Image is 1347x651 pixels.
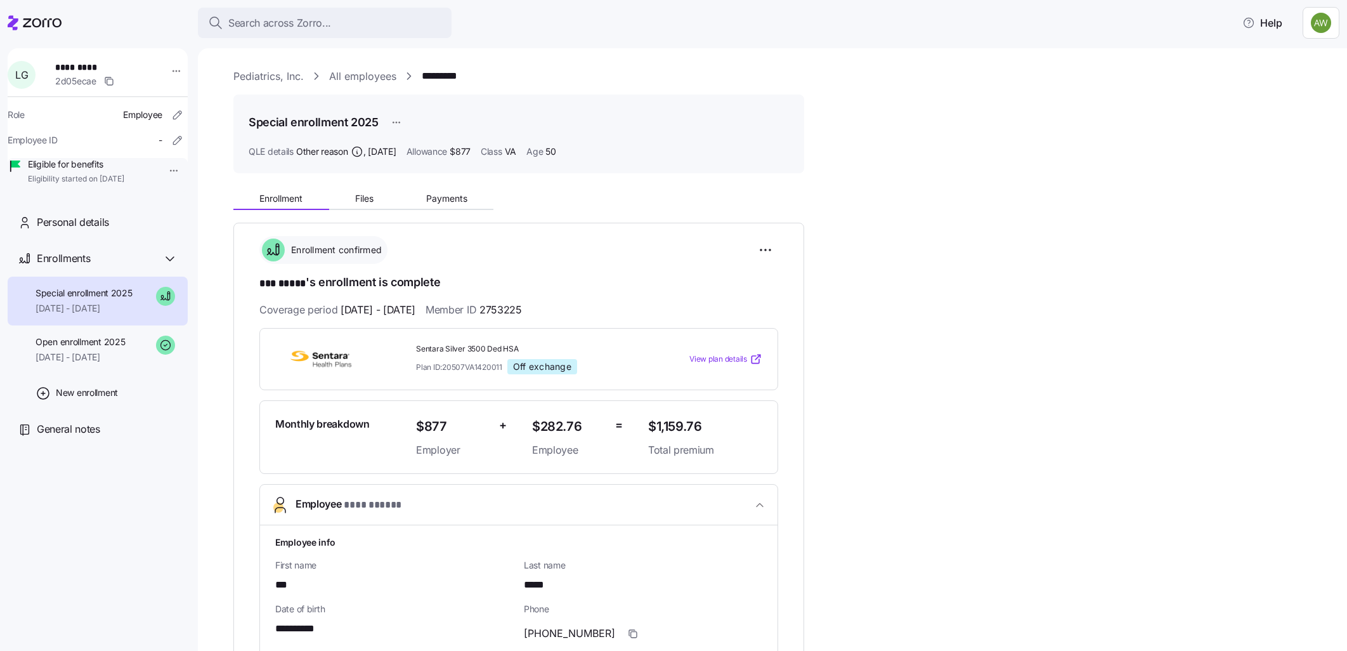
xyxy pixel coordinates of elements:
span: QLE details [249,145,294,158]
span: Enrollments [37,251,90,266]
span: Eligible for benefits [28,158,124,171]
span: Open enrollment 2025 [36,336,125,348]
span: Coverage period [259,302,415,318]
span: VA [505,145,516,158]
span: Help [1242,15,1282,30]
span: Last name [524,559,762,572]
span: Sentara Silver 3500 Ded HSA [416,344,638,355]
span: Monthly breakdown [275,416,370,432]
span: Payments [426,194,467,203]
span: Employee [532,442,605,458]
span: Files [355,194,374,203]
a: All employees [329,69,396,84]
span: $877 [416,416,489,437]
img: 187a7125535df60c6aafd4bbd4ff0edb [1311,13,1331,33]
span: Other reason , [296,145,396,158]
span: 2d05ecae [55,75,96,88]
button: Search across Zorro... [198,8,452,38]
span: [DATE] - [DATE] [36,351,125,364]
h1: Employee info [275,536,762,549]
span: View plan details [689,353,747,365]
span: + [499,416,507,435]
a: View plan details [689,353,762,365]
span: Total premium [648,442,762,458]
span: Special enrollment 2025 [36,287,133,299]
span: 50 [545,145,556,158]
h1: 's enrollment is complete [259,274,778,292]
span: Employer [416,442,489,458]
span: Plan ID: 20507VA1420011 [416,362,502,372]
span: Phone [524,603,762,615]
span: 2753225 [479,302,522,318]
span: Eligibility started on [DATE] [28,174,124,185]
span: [DATE] - [DATE] [341,302,415,318]
button: Help [1232,10,1292,36]
span: Age [526,145,543,158]
img: Sentara Health Plans [275,345,367,374]
span: - [159,134,162,147]
span: $877 [450,145,471,158]
span: Search across Zorro... [228,15,331,31]
span: $282.76 [532,416,605,437]
span: Personal details [37,214,109,230]
span: Allowance [407,145,447,158]
span: Off exchange [513,361,571,372]
span: [DATE] - [DATE] [36,302,133,315]
span: Member ID [426,302,522,318]
span: Enrollment [259,194,303,203]
span: Enrollment confirmed [287,244,382,256]
a: Pediatrics, Inc. [233,69,304,84]
span: General notes [37,421,100,437]
span: New enrollment [56,386,118,399]
span: Date of birth [275,603,514,615]
span: Role [8,109,25,121]
span: = [615,416,623,435]
h1: Special enrollment 2025 [249,114,379,130]
span: Employee [296,496,401,513]
span: Employee [123,109,162,121]
span: Employee ID [8,134,58,147]
span: [DATE] [368,145,396,158]
span: L G [15,70,28,80]
span: $1,159.76 [648,416,762,437]
span: Class [481,145,502,158]
span: First name [275,559,514,572]
span: [PHONE_NUMBER] [524,626,615,641]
